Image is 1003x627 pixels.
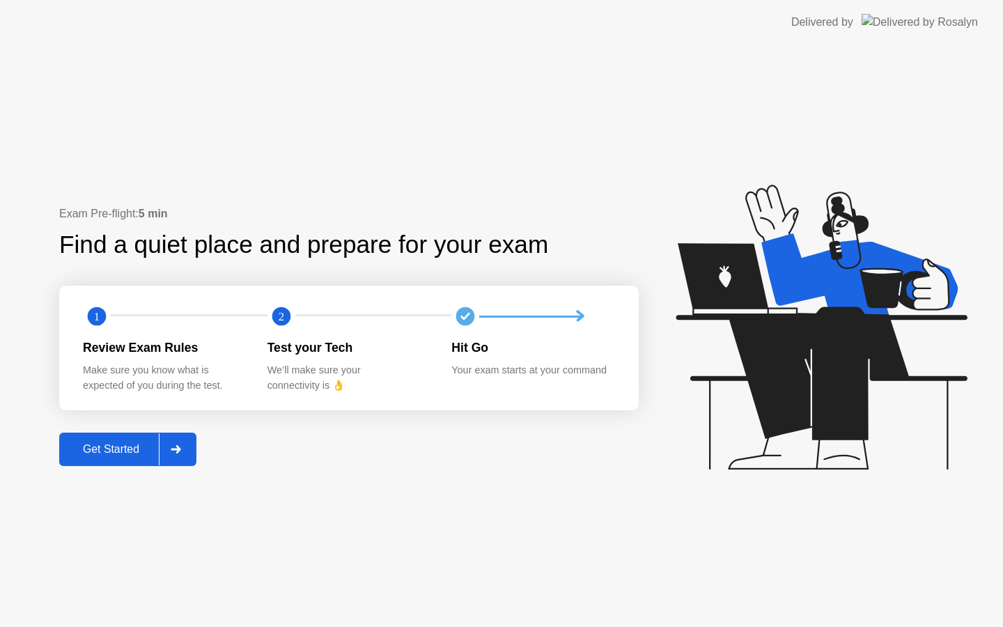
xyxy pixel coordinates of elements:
[267,339,430,357] div: Test your Tech
[279,310,284,323] text: 2
[451,363,614,378] div: Your exam starts at your command
[59,206,639,222] div: Exam Pre-flight:
[791,14,853,31] div: Delivered by
[59,433,196,466] button: Get Started
[83,363,245,393] div: Make sure you know what is expected of you during the test.
[83,339,245,357] div: Review Exam Rules
[63,443,159,456] div: Get Started
[59,226,550,263] div: Find a quiet place and prepare for your exam
[451,339,614,357] div: Hit Go
[862,14,978,30] img: Delivered by Rosalyn
[267,363,430,393] div: We’ll make sure your connectivity is 👌
[139,208,168,219] b: 5 min
[94,310,100,323] text: 1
